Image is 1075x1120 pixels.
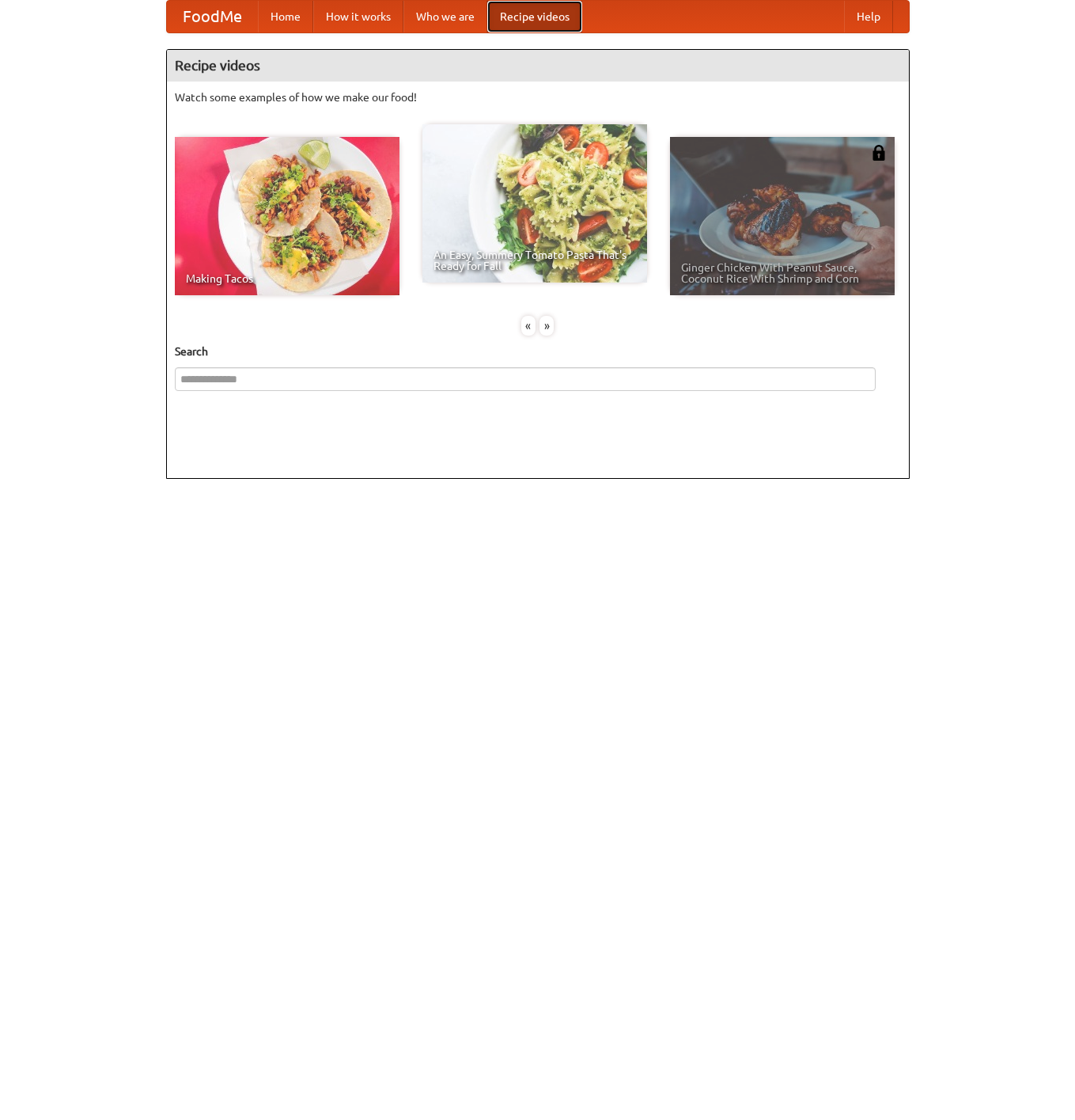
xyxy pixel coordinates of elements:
div: » [539,316,554,336]
h5: Search [175,344,901,359]
a: Who we are [403,1,487,32]
a: Recipe videos [487,1,582,32]
a: How it works [313,1,403,32]
a: An Easy, Summery Tomato Pasta That's Ready for Fall [422,124,647,283]
span: Making Tacos [186,273,388,284]
p: Watch some examples of how we make our food! [175,89,901,105]
h4: Recipe videos [167,50,909,82]
a: Home [258,1,313,32]
span: An Easy, Summery Tomato Pasta That's Ready for Fall [433,249,636,271]
img: 483408.png [871,145,887,161]
div: « [521,316,536,336]
a: Help [844,1,893,32]
a: Making Tacos [175,137,399,295]
a: FoodMe [167,1,258,32]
